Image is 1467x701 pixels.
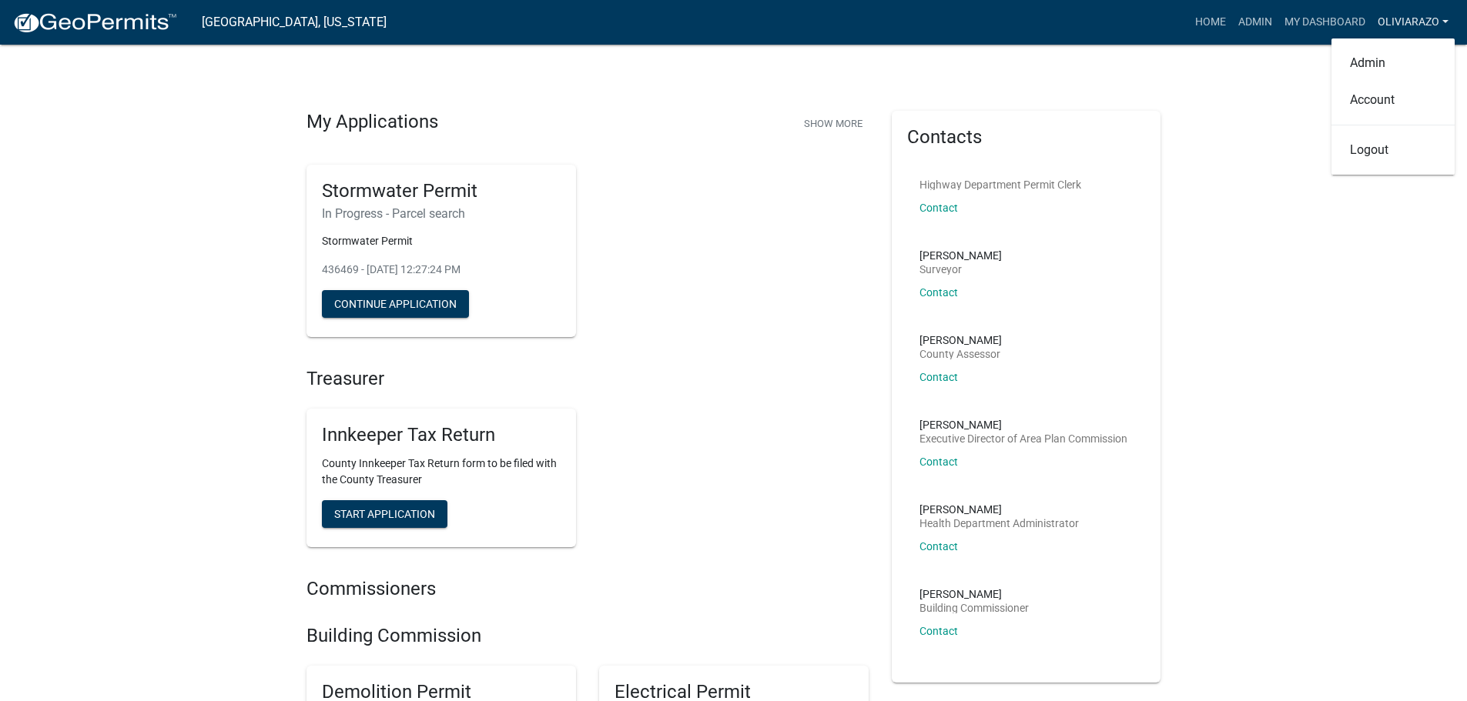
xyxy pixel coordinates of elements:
h4: Treasurer [306,368,869,390]
p: Health Department Administrator [919,518,1079,529]
p: [PERSON_NAME] [919,419,1127,430]
p: Executive Director of Area Plan Commission [919,433,1127,444]
button: Show More [798,111,869,136]
a: Logout [1331,132,1455,169]
p: [PERSON_NAME] [919,589,1029,599]
a: Contact [919,625,958,637]
a: My Dashboard [1278,8,1372,37]
button: Start Application [322,500,447,528]
a: Admin [1331,45,1455,82]
a: [GEOGRAPHIC_DATA], [US_STATE] [202,9,387,35]
h6: In Progress - Parcel search [322,206,561,221]
span: Start Application [334,508,435,520]
p: 436469 - [DATE] 12:27:24 PM [322,262,561,278]
p: Stormwater Permit [322,233,561,249]
p: [PERSON_NAME] [919,504,1079,515]
p: [PERSON_NAME] [919,250,1002,261]
a: oliviarazo [1372,8,1455,37]
h5: Contacts [907,126,1146,149]
a: Contact [919,371,958,383]
h4: My Applications [306,111,438,134]
h4: Commissioners [306,578,869,600]
p: Building Commissioner [919,603,1029,613]
h5: Innkeeper Tax Return [322,424,561,446]
a: Contact [919,540,958,552]
a: Contact [919,286,958,299]
p: County Assessor [919,349,1002,359]
a: Account [1331,82,1455,119]
a: Admin [1232,8,1278,37]
h5: Stormwater Permit [322,180,561,202]
h4: Building Commission [306,625,869,647]
a: Contact [919,456,958,468]
button: Continue Application [322,290,469,318]
a: Contact [919,202,958,214]
p: Surveyor [919,264,1002,275]
div: oliviarazo [1331,38,1455,175]
p: Highway Department Permit Clerk [919,179,1081,190]
a: Home [1189,8,1232,37]
p: [PERSON_NAME] [919,335,1002,345]
p: County Innkeeper Tax Return form to be filed with the County Treasurer [322,456,561,488]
